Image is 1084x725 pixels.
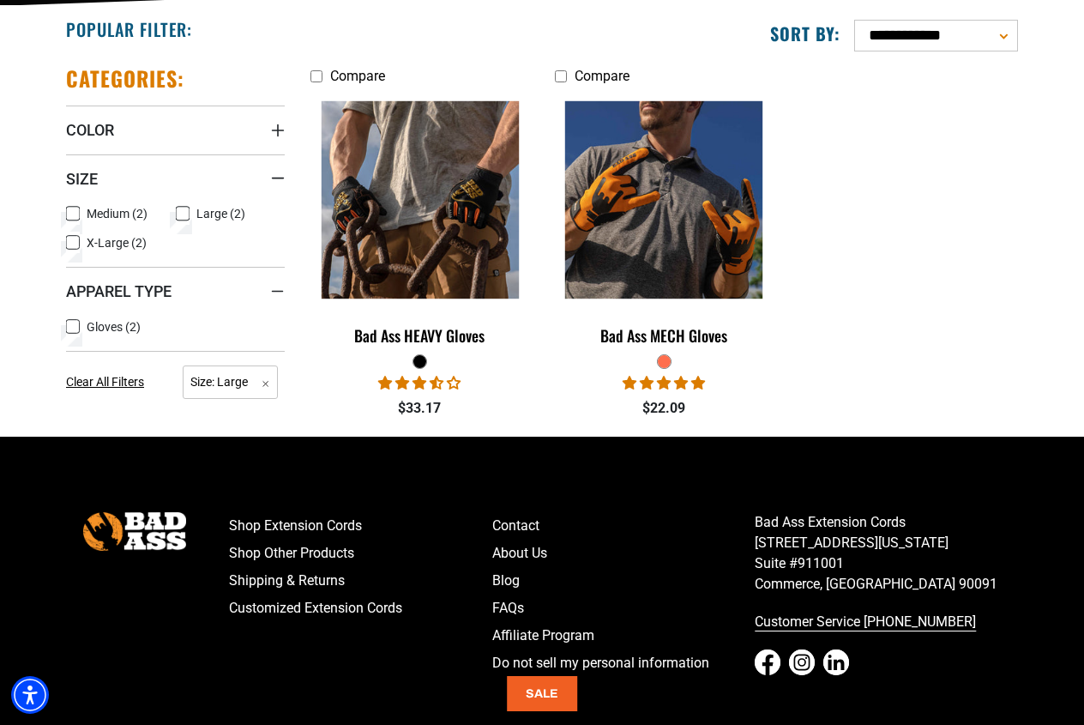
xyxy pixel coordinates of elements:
[11,676,49,714] div: Accessibility Menu
[755,512,1018,595] p: Bad Ass Extension Cords [STREET_ADDRESS][US_STATE] Suite #911001 Commerce, [GEOGRAPHIC_DATA] 90091
[196,208,245,220] span: Large (2)
[66,267,285,315] summary: Apparel Type
[66,169,98,189] span: Size
[755,608,1018,636] a: call 833-674-1699
[556,101,772,299] img: orange
[555,328,774,343] div: Bad Ass MECH Gloves
[66,65,184,92] h2: Categories:
[312,101,528,299] img: Bad Ass HEAVY Gloves
[789,649,815,675] a: Instagram - open in a new tab
[66,281,172,301] span: Apparel Type
[87,321,141,333] span: Gloves (2)
[492,595,756,622] a: FAQs
[229,567,492,595] a: Shipping & Returns
[492,567,756,595] a: Blog
[555,398,774,419] div: $22.09
[183,366,278,399] span: Size: Large
[66,154,285,202] summary: Size
[770,22,840,45] label: Sort by:
[623,375,705,391] span: 4.89 stars
[183,373,278,390] a: Size: Large
[492,512,756,540] a: Contact
[310,328,529,343] div: Bad Ass HEAVY Gloves
[66,106,285,154] summary: Color
[378,375,461,391] span: 3.56 stars
[66,120,114,140] span: Color
[555,93,774,353] a: orange Bad Ass MECH Gloves
[229,595,492,622] a: Customized Extension Cords
[66,375,144,389] span: Clear All Filters
[83,512,186,551] img: Bad Ass Extension Cords
[229,512,492,540] a: Shop Extension Cords
[66,18,192,40] h2: Popular Filter:
[229,540,492,567] a: Shop Other Products
[823,649,849,675] a: LinkedIn - open in a new tab
[330,68,385,84] span: Compare
[492,622,756,649] a: Affiliate Program
[87,208,148,220] span: Medium (2)
[755,649,780,675] a: Facebook - open in a new tab
[575,68,629,84] span: Compare
[66,373,151,391] a: Clear All Filters
[310,398,529,419] div: $33.17
[492,540,756,567] a: About Us
[492,649,756,677] a: Do not sell my personal information
[310,93,529,353] a: Bad Ass HEAVY Gloves Bad Ass HEAVY Gloves
[87,237,147,249] span: X-Large (2)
